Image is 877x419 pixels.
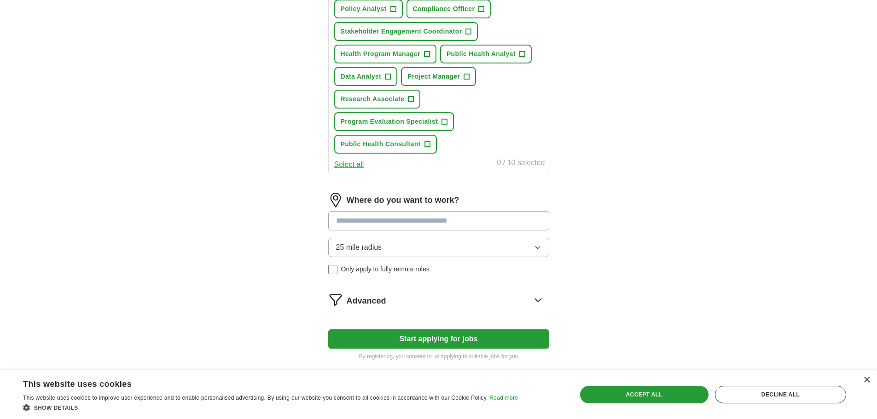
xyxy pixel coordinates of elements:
[334,135,437,154] button: Public Health Consultant
[328,329,549,349] button: Start applying for jobs
[715,386,846,403] div: Decline all
[863,377,870,384] div: Close
[341,27,462,36] span: Stakeholder Engagement Coordinator
[334,159,364,170] button: Select all
[401,67,476,86] button: Project Manager
[23,403,518,412] div: Show details
[34,405,78,411] span: Show details
[407,72,460,81] span: Project Manager
[341,264,430,274] span: Only apply to fully remote roles
[341,94,405,104] span: Research Associate
[334,67,398,86] button: Data Analyst
[341,72,382,81] span: Data Analyst
[334,45,436,63] button: Health Program Manager
[334,22,478,41] button: Stakeholder Engagement Coordinator
[341,117,438,126] span: Program Evaluation Specialist
[580,386,709,403] div: Accept all
[440,45,532,63] button: Public Health Analyst
[23,376,495,390] div: This website uses cookies
[328,265,337,274] input: Only apply to fully remote roles
[489,395,518,401] a: Read more, opens a new window
[328,193,343,207] img: location.png
[334,90,421,109] button: Research Associate
[413,4,475,14] span: Compliance Officer
[497,157,545,170] div: 0 / 10 selected
[336,242,382,253] span: 25 mile radius
[341,4,387,14] span: Policy Analyst
[23,395,488,401] span: This website uses cookies to improve user experience and to enable personalised advertising. By u...
[347,194,459,207] label: Where do you want to work?
[328,238,549,257] button: 25 mile radius
[328,352,549,361] p: By registering, you consent to us applying to suitable jobs for you
[347,295,386,307] span: Advanced
[447,49,516,59] span: Public Health Analyst
[334,112,454,131] button: Program Evaluation Specialist
[341,139,421,149] span: Public Health Consultant
[341,49,420,59] span: Health Program Manager
[328,293,343,307] img: filter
